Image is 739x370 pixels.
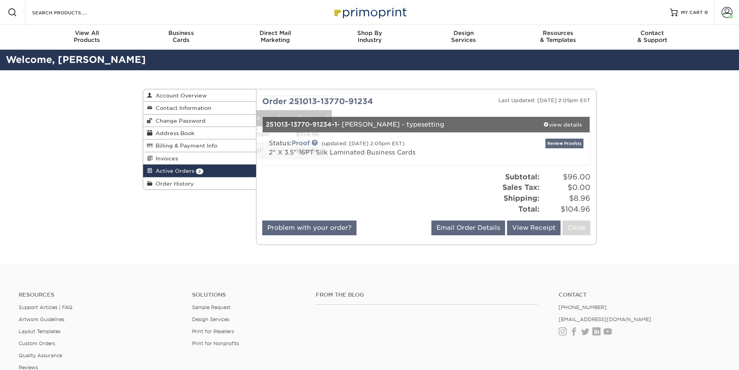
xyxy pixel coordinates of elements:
strong: Shipping: [504,194,540,202]
a: Custom Orders [19,340,55,346]
a: View AllProducts [40,25,134,50]
a: Print for Nonprofits [192,340,239,346]
span: Contact Information [152,105,211,111]
div: Cards [134,30,228,43]
span: Contact [605,30,699,36]
a: Design Services [192,316,229,322]
a: [PHONE_NUMBER] [559,304,607,310]
img: Primoprint [331,4,408,21]
strong: Sales Tax: [502,183,540,191]
a: [EMAIL_ADDRESS][DOMAIN_NAME] [559,316,651,322]
a: Account Overview [143,89,256,102]
a: Shop ByIndustry [322,25,417,50]
span: Active Orders [152,168,194,174]
a: Contact [559,292,720,298]
a: Quality Assurance [19,353,62,358]
a: Order History [143,177,256,189]
a: Review Proof(s) [545,139,583,148]
a: Billing & Payment Info [143,139,256,152]
span: Order History [152,181,194,187]
a: Support Articles | FAQ [19,304,73,310]
span: MY CART [681,9,703,16]
a: view details [535,117,590,132]
span: Resources [511,30,605,36]
strong: Total: [518,205,540,213]
a: Close [562,221,590,235]
span: Change Password [152,118,206,124]
a: Proof [292,139,310,147]
span: 2" X 3.5" 16PT Silk Laminated Business Cards [269,149,415,156]
span: $104.96 [542,204,590,215]
small: (updated: [DATE] 2:05pm EST) [322,141,405,146]
span: Billing & Payment Info [152,142,217,149]
div: Order 251013-13770-91234 [256,96,426,107]
a: Invoices [143,152,256,165]
span: $96.00 [542,172,590,182]
a: Active Orders 2 [143,165,256,177]
a: Sample Request [192,304,230,310]
div: & Support [605,30,699,43]
strong: Subtotal: [505,172,540,181]
div: Services [417,30,511,43]
a: Contact Information [143,102,256,114]
span: 0 [704,10,708,15]
a: Contact& Support [605,25,699,50]
div: view details [535,121,590,129]
span: Direct Mail [228,30,322,36]
a: Change Password [143,115,256,127]
a: Print for Resellers [192,328,234,334]
a: BusinessCards [134,25,228,50]
span: View All [40,30,134,36]
span: 2 [196,168,203,174]
a: Artwork Guidelines [19,316,64,322]
a: View Receipt [507,221,561,235]
div: Status: [263,139,481,157]
a: Address Book [143,127,256,139]
div: - [PERSON_NAME] - typesetting [263,117,535,132]
strong: 251013-13770-91234-1 [266,121,337,128]
a: Layout Templates [19,328,61,334]
a: Resources& Templates [511,25,605,50]
a: Email Order Details [431,221,505,235]
span: Account Overview [152,92,207,99]
span: Address Book [152,130,194,136]
div: Products [40,30,134,43]
div: & Templates [511,30,605,43]
a: DesignServices [417,25,511,50]
a: Problem with your order? [262,221,357,235]
div: Industry [322,30,417,43]
span: Design [417,30,511,36]
input: SEARCH PRODUCTS..... [31,8,107,17]
span: $8.96 [542,193,590,204]
small: Last Updated: [DATE] 2:05pm EST [498,97,590,103]
span: $0.00 [542,182,590,193]
span: Invoices [152,155,178,162]
h4: Resources [19,292,180,298]
h4: From the Blog [316,292,538,298]
span: Business [134,30,228,36]
a: Direct MailMarketing [228,25,322,50]
span: Shop By [322,30,417,36]
div: Marketing [228,30,322,43]
h4: Solutions [192,292,304,298]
